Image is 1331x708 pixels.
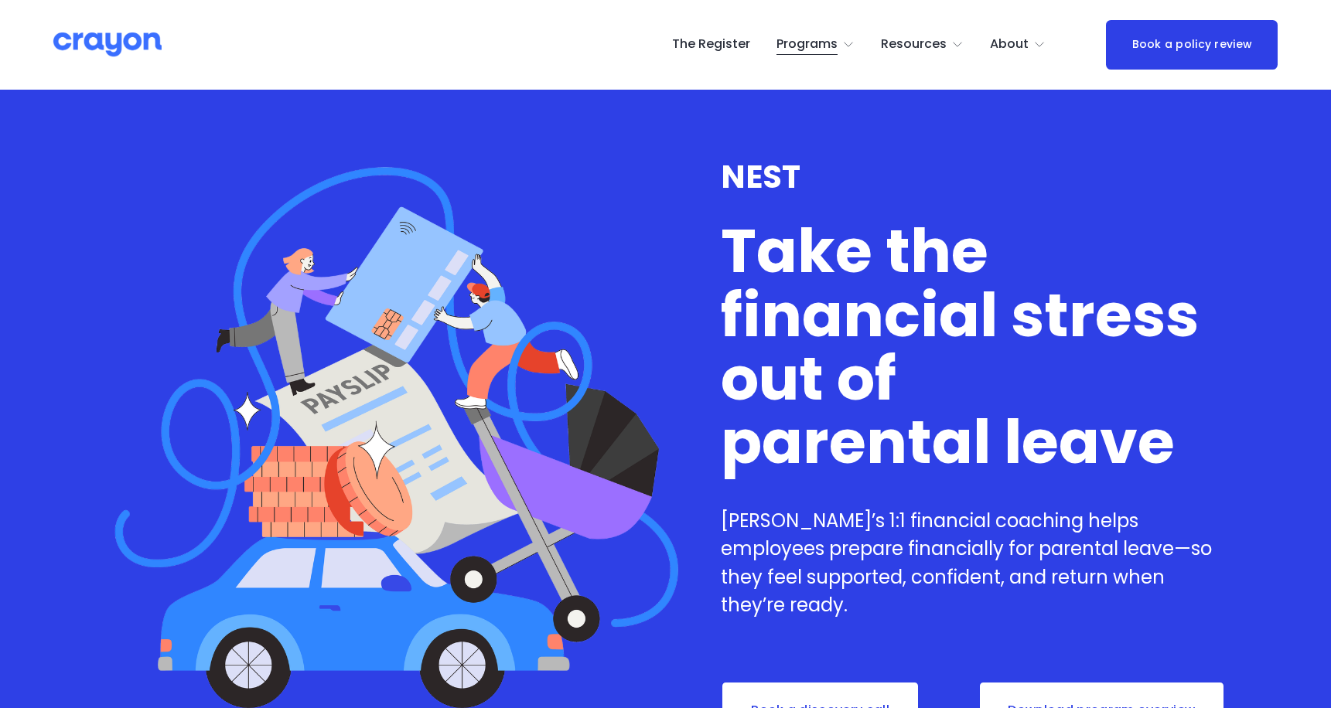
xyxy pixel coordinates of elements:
[53,31,162,58] img: Crayon
[881,32,964,57] a: folder dropdown
[776,33,838,56] span: Programs
[776,32,855,57] a: folder dropdown
[721,507,1226,620] p: [PERSON_NAME]’s 1:1 financial coaching helps employees prepare financially for parental leave—so ...
[990,33,1029,56] span: About
[881,33,947,56] span: Resources
[672,32,750,57] a: The Register
[1106,20,1278,70] a: Book a policy review
[721,220,1226,474] h1: Take the financial stress out of parental leave
[721,159,1226,196] h3: NEST
[990,32,1046,57] a: folder dropdown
